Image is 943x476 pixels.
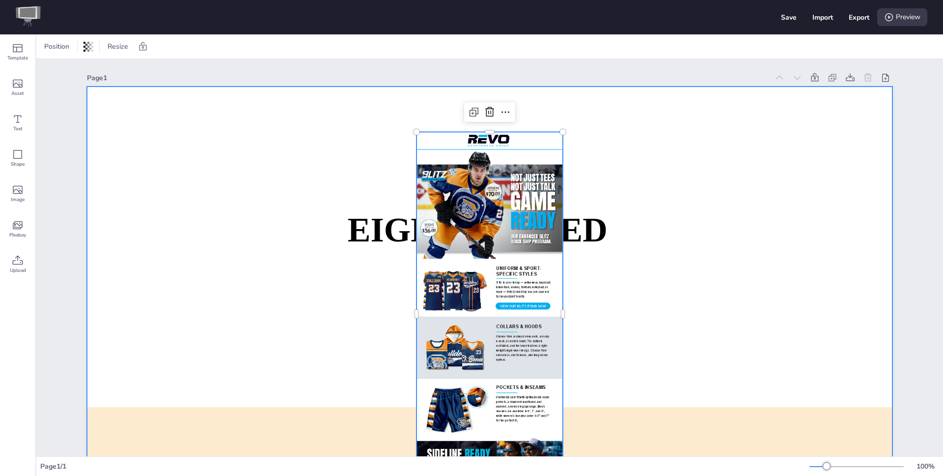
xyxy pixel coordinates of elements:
[11,160,25,168] span: Shape
[106,42,130,51] span: Resize
[7,54,28,62] span: Template
[11,89,24,97] span: Asset
[87,73,769,83] div: Page 1
[10,267,26,274] span: Upload
[16,6,41,29] img: logo-icon-sm.png
[812,13,833,22] div: Import
[849,13,869,22] div: Export
[348,211,608,249] strong: EIGHTLEGGED
[914,462,937,471] div: 100 %
[781,13,797,22] div: Save
[42,42,71,51] span: Position
[877,8,927,26] div: Preview
[9,231,26,239] span: Pixabay
[11,196,25,204] span: Image
[40,462,809,471] div: Page 1 / 1
[13,125,23,133] span: Text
